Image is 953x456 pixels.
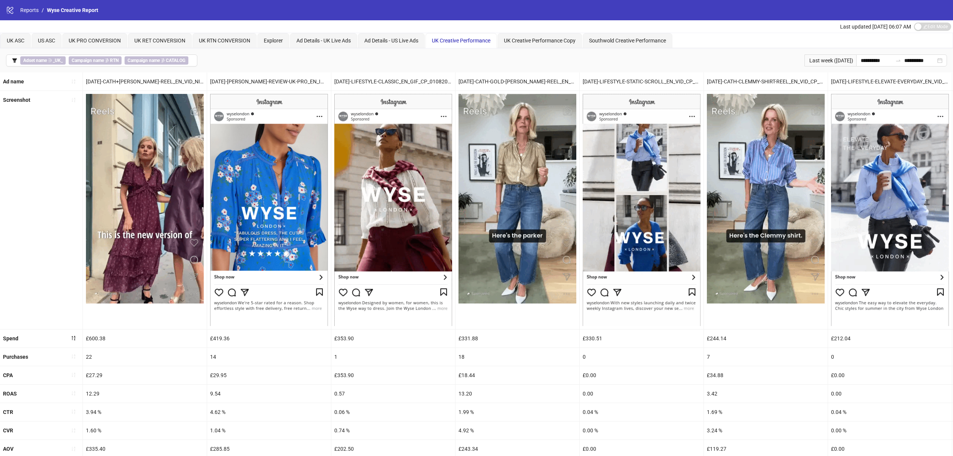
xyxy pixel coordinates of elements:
[3,79,24,85] b: Ad name
[580,421,703,439] div: 0.00 %
[840,24,911,30] span: Last updated [DATE] 06:07 AM
[69,56,122,65] span: ∌
[3,391,17,397] b: ROAS
[110,58,119,63] b: RTN
[504,38,576,44] span: UK Creative Performance Copy
[895,57,901,63] span: to
[704,385,828,403] div: 3.42
[334,94,452,326] img: Screenshot 120229434618520055
[432,38,490,44] span: UK Creative Performance
[828,329,952,347] div: £212.04
[707,94,825,303] img: Screenshot 120229001871270055
[125,56,188,65] span: ∌
[71,446,76,451] span: sort-ascending
[580,72,703,91] div: [DATE]-LIFESTYLE-STATIC-SCROLL_EN_VID_CP_01082025_F_CC_SC17_USP11_TOF
[207,421,331,439] div: 1.04 %
[128,58,160,63] b: Campaign name
[207,403,331,421] div: 4.62 %
[828,72,952,91] div: [DATE]-LIFESTYLE-ELEVATE-EVERYDAY_EN_VID_CP_01082025_F_CC_SC24_None_TOF
[831,94,949,326] img: Screenshot 120229434625780055
[83,329,207,347] div: £600.38
[455,329,579,347] div: £331.88
[86,94,204,303] img: Screenshot 120229918285570055
[583,94,700,326] img: Screenshot 120229434603950055
[580,329,703,347] div: £330.51
[23,58,47,63] b: Adset name
[3,409,13,415] b: CTR
[296,38,351,44] span: Ad Details - UK Live Ads
[804,54,856,66] div: Last week ([DATE])
[47,7,98,13] span: Wyse Creative Report
[6,54,197,66] button: Adset name ∋ _UK_Campaign name ∌ RTNCampaign name ∌ CATALOG
[704,421,828,439] div: 3.24 %
[3,97,30,103] b: Screenshot
[199,38,250,44] span: UK RTN CONVERSION
[166,58,185,63] b: CATALOG
[580,385,703,403] div: 0.00
[20,56,66,65] span: ∋
[331,366,455,384] div: £353.90
[828,421,952,439] div: 0.00 %
[455,421,579,439] div: 4.92 %
[207,366,331,384] div: £29.95
[134,38,185,44] span: UK RET CONVERSION
[83,385,207,403] div: 12.29
[53,58,63,63] b: _UK_
[71,97,76,103] span: sort-ascending
[71,335,76,341] span: sort-descending
[19,6,40,14] a: Reports
[71,428,76,433] span: sort-ascending
[828,385,952,403] div: 0.00
[828,348,952,366] div: 0
[71,372,76,377] span: sort-ascending
[3,372,13,378] b: CPA
[331,72,455,91] div: [DATE]-LIFESTYLE-CLASSIC_EN_GIF_CP_01082025_F_CC_SC24_None_TOF
[331,385,455,403] div: 0.57
[704,366,828,384] div: £34.88
[828,403,952,421] div: 0.04 %
[83,72,207,91] div: [DATE]-CATH+[PERSON_NAME]-REEL_EN_VID_NI_12082025_F_CC_SC13_USP7_ECOM
[7,38,24,44] span: UK ASC
[704,329,828,347] div: £244.14
[83,348,207,366] div: 22
[895,57,901,63] span: swap-right
[455,385,579,403] div: 13.20
[3,427,13,433] b: CVR
[83,403,207,421] div: 3.94 %
[458,94,576,303] img: Screenshot 120229001869820055
[207,329,331,347] div: £419.36
[704,348,828,366] div: 7
[210,94,328,326] img: Screenshot 120229138606330055
[589,38,666,44] span: Southwold Creative Performance
[71,79,76,84] span: sort-ascending
[704,403,828,421] div: 1.69 %
[71,409,76,414] span: sort-ascending
[580,348,703,366] div: 0
[12,58,17,63] span: filter
[42,6,44,14] li: /
[455,366,579,384] div: £18.44
[3,354,28,360] b: Purchases
[455,348,579,366] div: 18
[364,38,418,44] span: Ad Details - US Live Ads
[38,38,55,44] span: US ASC
[3,446,14,452] b: AOV
[83,366,207,384] div: £27.29
[580,366,703,384] div: £0.00
[331,329,455,347] div: £353.90
[71,391,76,396] span: sort-ascending
[331,348,455,366] div: 1
[71,354,76,359] span: sort-ascending
[83,421,207,439] div: 1.60 %
[207,348,331,366] div: 14
[455,403,579,421] div: 1.99 %
[455,72,579,91] div: [DATE]-CATH-GOLD-[PERSON_NAME]-REEL_EN_VID_CP_28072025_F_CC_SC13_None_NEWSEASON
[72,58,104,63] b: Campaign name
[704,72,828,91] div: [DATE]-CATH-CLEMMY-SHIRT-REEL_EN_VID_CP_28072025_F_CC_SC13_None_NEWSEASON
[207,385,331,403] div: 9.54
[207,72,331,91] div: [DATE]-[PERSON_NAME]-REVIEW-UK-PRO_EN_IMG_CP_28072025_F_CC_SC9_None_NEWSEASON
[264,38,283,44] span: Explorer
[828,366,952,384] div: £0.00
[331,403,455,421] div: 0.06 %
[3,335,18,341] b: Spend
